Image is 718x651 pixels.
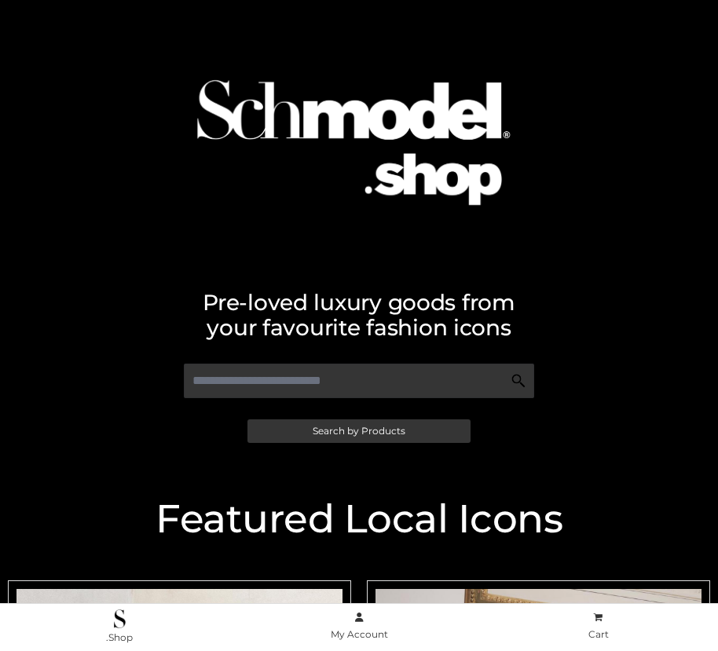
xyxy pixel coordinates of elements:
[114,609,126,628] img: .Shop
[331,628,388,640] span: My Account
[106,631,133,643] span: .Shop
[247,419,471,443] a: Search by Products
[511,373,526,389] img: Search Icon
[240,609,479,644] a: My Account
[588,628,609,640] span: Cart
[8,290,710,340] h2: Pre-loved luxury goods from your favourite fashion icons
[313,426,405,436] span: Search by Products
[478,609,718,644] a: Cart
